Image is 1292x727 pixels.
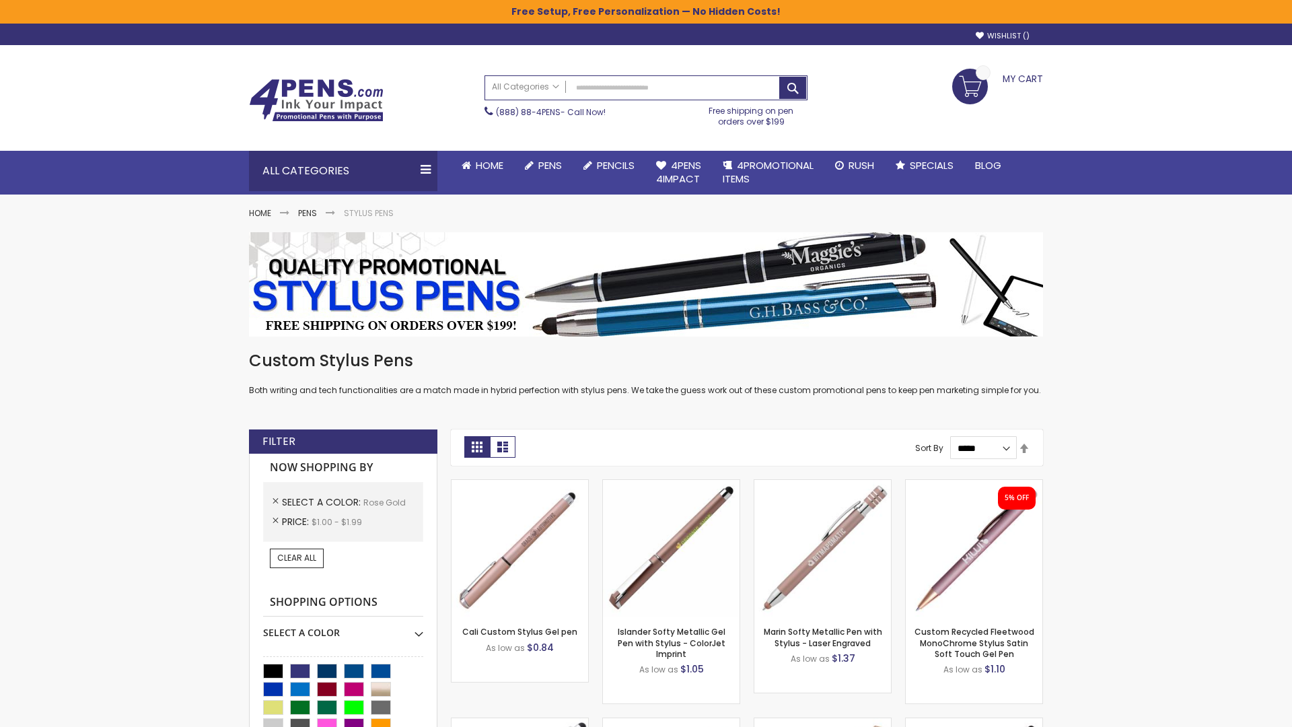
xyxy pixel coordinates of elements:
[695,100,808,127] div: Free shipping on pen orders over $199
[1005,493,1029,503] div: 5% OFF
[363,497,406,508] span: Rose Gold
[639,664,678,675] span: As low as
[573,151,645,180] a: Pencils
[824,151,885,180] a: Rush
[597,158,635,172] span: Pencils
[754,479,891,491] a: Marin Softy Metallic Pen with Stylus - Laser Engraved-Rose Gold
[906,479,1042,491] a: Custom Recycled Fleetwood MonoChrome Stylus Satin Soft Touch Gel Pen-Rose Gold
[282,515,312,528] span: Price
[885,151,964,180] a: Specials
[723,158,814,186] span: 4PROMOTIONAL ITEMS
[262,434,295,449] strong: Filter
[538,158,562,172] span: Pens
[603,480,740,617] img: Islander Softy Metallic Gel Pen with Stylus - ColorJet Imprint-Rose Gold
[485,76,566,98] a: All Categories
[277,552,316,563] span: Clear All
[680,662,704,676] span: $1.05
[249,151,437,191] div: All Categories
[496,106,606,118] span: - Call Now!
[964,151,1012,180] a: Blog
[832,652,855,665] span: $1.37
[263,588,423,617] strong: Shopping Options
[906,480,1042,617] img: Custom Recycled Fleetwood MonoChrome Stylus Satin Soft Touch Gel Pen-Rose Gold
[492,81,559,92] span: All Categories
[618,626,725,659] a: Islander Softy Metallic Gel Pen with Stylus - ColorJet Imprint
[476,158,503,172] span: Home
[452,480,588,617] img: Cali Custom Stylus Gel pen-Rose Gold
[656,158,701,186] span: 4Pens 4impact
[263,617,423,639] div: Select A Color
[984,662,1005,676] span: $1.10
[486,642,525,654] span: As low as
[249,232,1043,337] img: Stylus Pens
[496,106,561,118] a: (888) 88-4PENS
[764,626,882,648] a: Marin Softy Metallic Pen with Stylus - Laser Engraved
[975,158,1001,172] span: Blog
[451,151,514,180] a: Home
[270,549,324,567] a: Clear All
[249,350,1043,396] div: Both writing and tech functionalities are a match made in hybrid perfection with stylus pens. We ...
[910,158,954,172] span: Specials
[344,207,394,219] strong: Stylus Pens
[282,495,363,509] span: Select A Color
[791,653,830,664] span: As low as
[514,151,573,180] a: Pens
[312,516,362,528] span: $1.00 - $1.99
[464,436,490,458] strong: Grid
[527,641,554,654] span: $0.84
[914,626,1034,659] a: Custom Recycled Fleetwood MonoChrome Stylus Satin Soft Touch Gel Pen
[462,626,577,637] a: Cali Custom Stylus Gel pen
[915,442,943,454] label: Sort By
[645,151,712,195] a: 4Pens4impact
[249,207,271,219] a: Home
[298,207,317,219] a: Pens
[712,151,824,195] a: 4PROMOTIONALITEMS
[754,480,891,617] img: Marin Softy Metallic Pen with Stylus - Laser Engraved-Rose Gold
[943,664,982,675] span: As low as
[263,454,423,482] strong: Now Shopping by
[849,158,874,172] span: Rush
[452,479,588,491] a: Cali Custom Stylus Gel pen-Rose Gold
[249,79,384,122] img: 4Pens Custom Pens and Promotional Products
[976,31,1030,41] a: Wishlist
[249,350,1043,372] h1: Custom Stylus Pens
[603,479,740,491] a: Islander Softy Metallic Gel Pen with Stylus - ColorJet Imprint-Rose Gold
